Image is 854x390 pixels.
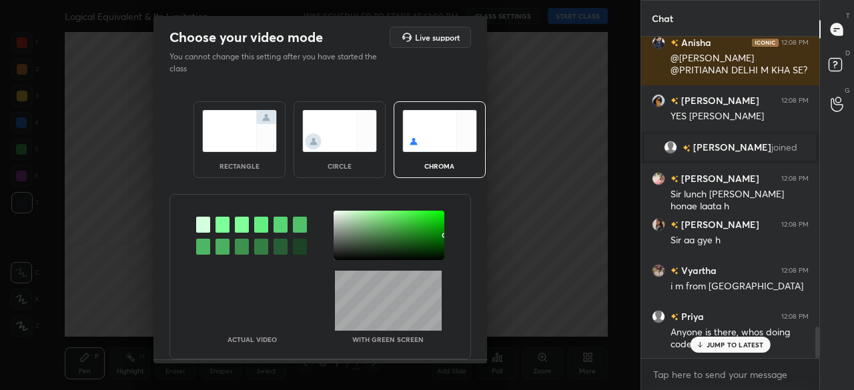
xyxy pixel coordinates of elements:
p: With green screen [352,336,424,343]
img: no-rating-badge.077c3623.svg [671,175,679,183]
div: @[PERSON_NAME] @PRITIANAN DELHI M KHA SE? [671,52,809,77]
div: rectangle [213,163,266,169]
div: 12:08 PM [781,175,809,183]
span: [PERSON_NAME] [693,142,771,153]
div: 12:08 PM [781,313,809,321]
img: no-rating-badge.077c3623.svg [671,267,679,275]
img: no-rating-badge.077c3623.svg [671,97,679,105]
h6: Priya [679,309,704,323]
img: no-rating-badge.077c3623.svg [671,313,679,321]
img: no-rating-badge.077c3623.svg [671,39,679,47]
h6: [PERSON_NAME] [679,93,759,107]
div: 12:08 PM [781,39,809,47]
img: circleScreenIcon.acc0effb.svg [302,110,377,152]
img: 8193e847b0e94286bf0fa860910a250c.jpg [652,36,665,49]
img: default.png [652,310,665,323]
div: chroma [413,163,466,169]
img: no-rating-badge.077c3623.svg [671,221,679,229]
p: You cannot change this setting after you have started the class [169,51,386,75]
img: f5da824e836e49fdb4d26fbab02e3901.jpg [652,172,665,185]
img: eba6d493246b456babb0e46401359d2e.jpg [652,264,665,277]
img: db8086c6b5c54b6c9b98ae0d62dbe662.jpg [652,218,665,231]
div: Sir aa gye h [671,234,809,247]
p: Actual Video [228,336,277,343]
h6: Vyartha [679,263,717,277]
p: G [845,85,850,95]
h6: [PERSON_NAME] [679,217,759,231]
p: D [845,48,850,58]
div: grid [641,37,819,359]
span: joined [771,142,797,153]
img: no-rating-badge.077c3623.svg [683,145,691,152]
h6: [PERSON_NAME] [679,171,759,185]
h5: Live support [415,33,460,41]
p: T [846,11,850,21]
h2: Choose your video mode [169,29,323,46]
p: Chat [641,1,684,36]
p: JUMP TO LATEST [707,341,764,349]
img: normalScreenIcon.ae25ed63.svg [202,110,277,152]
div: Anyone is there, whos doing code 55? [671,326,809,351]
h6: Anisha [679,35,711,49]
div: circle [313,163,366,169]
div: YES [PERSON_NAME] [671,110,809,123]
div: 12:08 PM [781,267,809,275]
img: default.png [664,141,677,154]
div: Sir lunch [PERSON_NAME] honge lagta h [671,188,809,213]
img: chromaScreenIcon.c19ab0a0.svg [402,110,477,152]
img: iconic-dark.1390631f.png [752,39,779,47]
div: i m from [GEOGRAPHIC_DATA] [671,280,809,293]
div: 12:08 PM [781,97,809,105]
div: 12:08 PM [781,221,809,229]
img: 3 [652,94,665,107]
